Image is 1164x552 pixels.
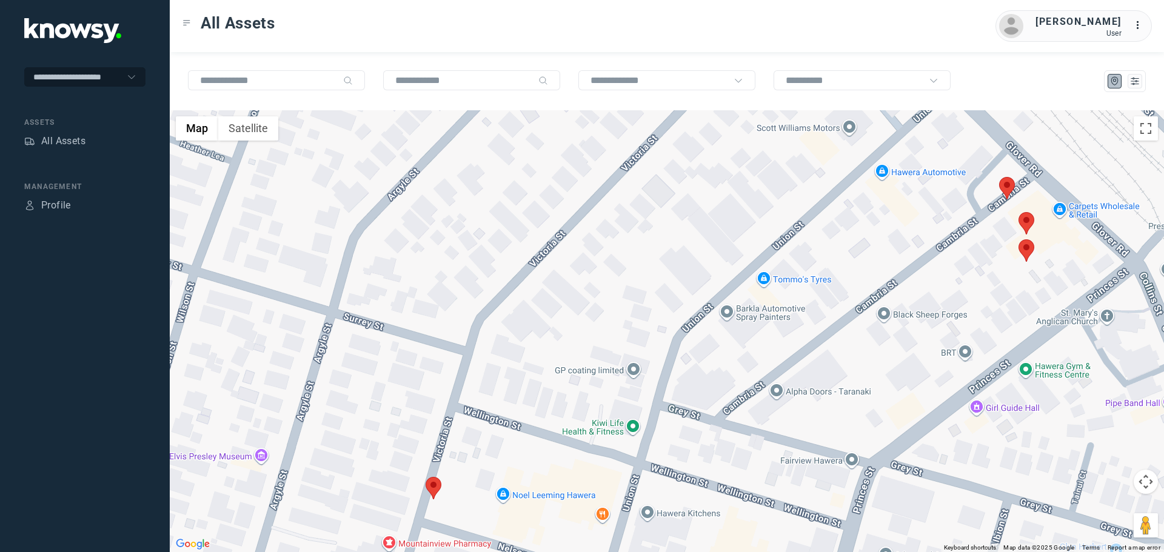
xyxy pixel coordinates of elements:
[1134,513,1158,537] button: Drag Pegman onto the map to open Street View
[1134,116,1158,141] button: Toggle fullscreen view
[41,134,85,148] div: All Assets
[944,544,996,552] button: Keyboard shortcuts
[173,536,213,552] img: Google
[173,536,213,552] a: Open this area in Google Maps (opens a new window)
[999,14,1023,38] img: avatar.png
[182,19,191,27] div: Toggle Menu
[343,76,353,85] div: Search
[1134,18,1148,33] div: :
[1108,544,1160,551] a: Report a map error
[24,134,85,148] a: AssetsAll Assets
[24,200,35,211] div: Profile
[1109,76,1120,87] div: Map
[24,117,145,128] div: Assets
[1134,21,1146,30] tspan: ...
[201,12,275,34] span: All Assets
[1129,76,1140,87] div: List
[24,181,145,192] div: Management
[24,136,35,147] div: Assets
[41,198,71,213] div: Profile
[1035,15,1122,29] div: [PERSON_NAME]
[218,116,278,141] button: Show satellite imagery
[1035,29,1122,38] div: User
[1134,470,1158,494] button: Map camera controls
[1003,544,1074,551] span: Map data ©2025 Google
[24,198,71,213] a: ProfileProfile
[24,18,121,43] img: Application Logo
[538,76,548,85] div: Search
[1082,544,1100,551] a: Terms (opens in new tab)
[176,116,218,141] button: Show street map
[1134,18,1148,35] div: :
